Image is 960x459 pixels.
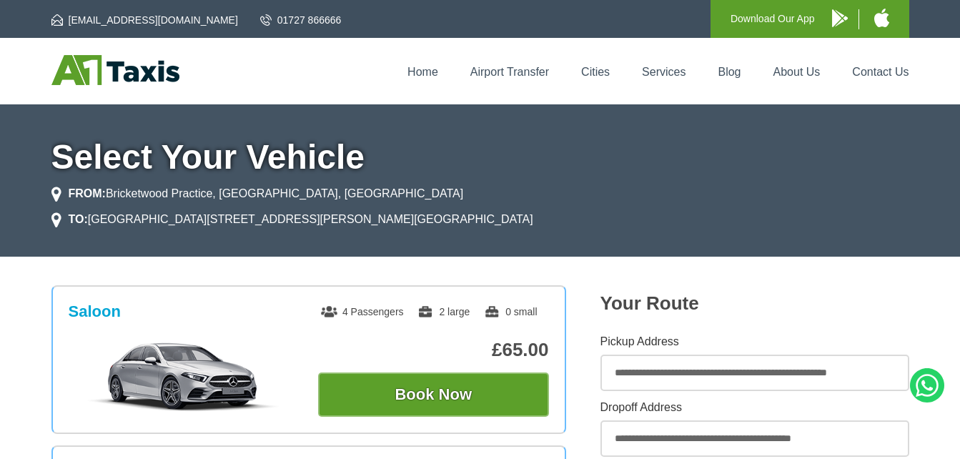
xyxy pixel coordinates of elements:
img: A1 Taxis Android App [832,9,848,27]
h2: Your Route [600,292,909,315]
a: Blog [718,66,741,78]
label: Pickup Address [600,336,909,347]
span: 0 small [484,306,537,317]
strong: FROM: [69,187,106,199]
a: Cities [581,66,610,78]
a: Home [407,66,438,78]
span: 4 Passengers [321,306,404,317]
a: 01727 866666 [260,13,342,27]
span: 2 large [417,306,470,317]
h3: Saloon [69,302,121,321]
a: Services [642,66,686,78]
label: Dropoff Address [600,402,909,413]
p: Download Our App [731,10,815,28]
strong: TO: [69,213,88,225]
img: A1 Taxis St Albans LTD [51,55,179,85]
p: £65.00 [318,339,549,361]
li: Bricketwood Practice, [GEOGRAPHIC_DATA], [GEOGRAPHIC_DATA] [51,185,464,202]
a: [EMAIL_ADDRESS][DOMAIN_NAME] [51,13,238,27]
img: A1 Taxis iPhone App [874,9,889,27]
button: Book Now [318,372,549,417]
img: Saloon [76,341,291,413]
a: Airport Transfer [470,66,549,78]
a: About Us [773,66,821,78]
a: Contact Us [852,66,909,78]
li: [GEOGRAPHIC_DATA][STREET_ADDRESS][PERSON_NAME][GEOGRAPHIC_DATA] [51,211,533,228]
h1: Select Your Vehicle [51,140,909,174]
